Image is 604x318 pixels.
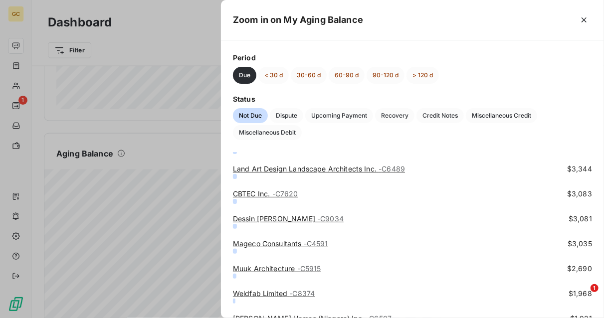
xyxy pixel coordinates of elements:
[379,164,405,173] span: - C6489
[406,67,439,84] button: > 120 d
[233,52,592,63] span: Period
[233,164,405,173] a: Land Art Design Landscape Architects Inc.
[233,264,321,273] a: Muuk Architecture
[329,67,365,84] button: 60-90 d
[233,214,344,223] a: Dessin [PERSON_NAME]
[567,189,592,199] span: $3,083
[297,264,321,273] span: - C5915
[466,108,537,123] button: Miscellaneous Credit
[567,264,592,274] span: $2,690
[233,67,256,84] button: Due
[233,239,328,248] a: Mageco Consultants
[258,67,289,84] button: < 30 d
[375,108,414,123] button: Recovery
[233,108,268,123] button: Not Due
[272,189,298,198] span: - C7620
[591,284,599,292] span: 1
[233,289,315,298] a: Weldfab Limited
[233,125,302,140] button: Miscellaneous Debit
[317,214,344,223] span: - C9034
[289,289,315,298] span: - C8374
[568,239,592,249] span: $3,035
[305,108,373,123] button: Upcoming Payment
[291,67,327,84] button: 30-60 d
[233,189,298,198] a: CBTEC Inc.
[416,108,464,123] button: Credit Notes
[304,239,328,248] span: - C4591
[367,67,404,84] button: 90-120 d
[233,13,363,27] h5: Zoom in on My Aging Balance
[570,284,594,308] iframe: Intercom live chat
[567,164,592,174] span: $3,344
[569,214,592,224] span: $3,081
[569,289,592,299] span: $1,968
[233,94,592,104] span: Status
[270,108,303,123] button: Dispute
